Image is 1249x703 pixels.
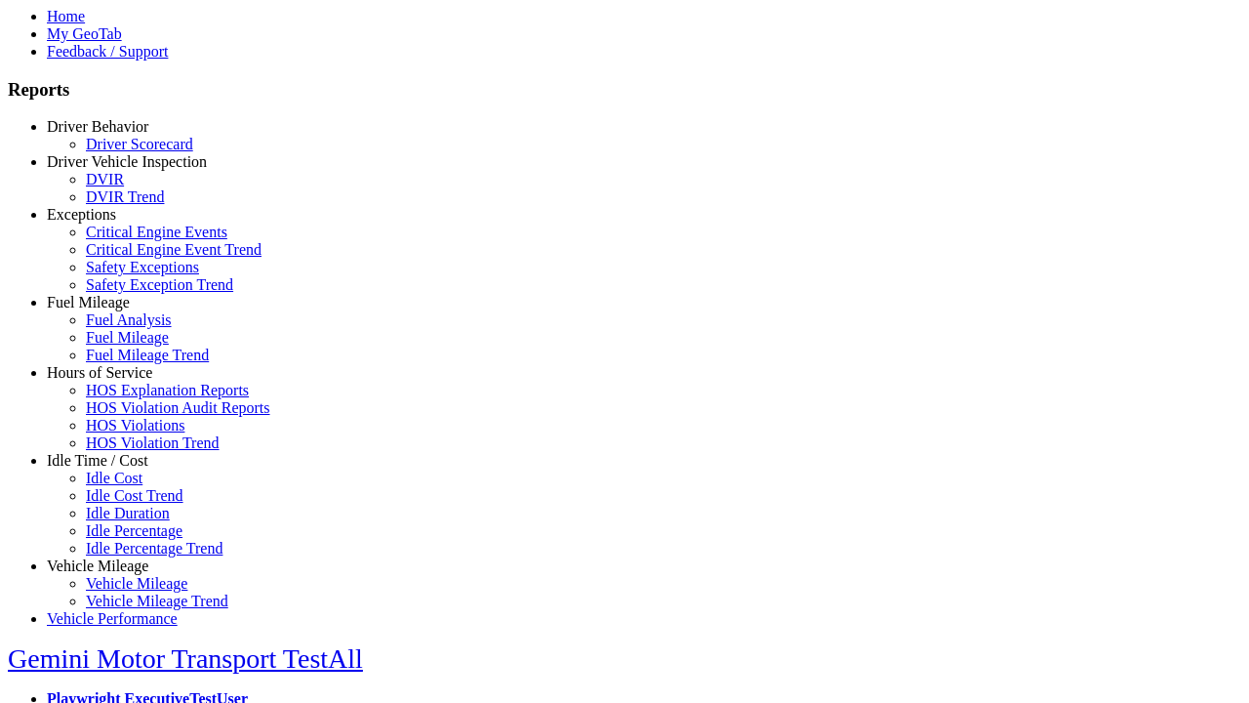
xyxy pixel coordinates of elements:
a: Idle Percentage Trend [86,540,222,557]
a: Idle Cost [86,470,142,486]
a: Fuel Mileage [47,294,130,310]
a: Vehicle Mileage [86,575,187,592]
a: Vehicle Mileage Trend [86,593,228,609]
a: Idle Percentage [86,522,182,539]
a: Driver Behavior [47,118,148,135]
a: Safety Exception Trend [86,276,233,293]
a: Driver Vehicle Inspection [47,153,207,170]
h3: Reports [8,79,1241,101]
a: Hours of Service [47,364,152,381]
a: DVIR Trend [86,188,164,205]
a: Idle Duration [86,505,170,521]
a: Gemini Motor Transport TestAll [8,643,363,674]
a: My GeoTab [47,25,122,42]
a: HOS Violation Trend [86,434,220,451]
a: Exceptions [47,206,116,223]
a: HOS Violations [86,417,184,434]
a: Critical Engine Events [86,224,227,240]
a: Idle Cost Trend [86,487,183,504]
a: HOS Violation Audit Reports [86,399,270,416]
a: Idle Time / Cost [47,452,148,469]
a: Feedback / Support [47,43,168,60]
a: Fuel Mileage Trend [86,347,209,363]
a: Vehicle Mileage [47,558,148,574]
a: Critical Engine Event Trend [86,241,262,258]
a: DVIR [86,171,124,187]
a: Home [47,8,85,24]
a: Fuel Mileage [86,329,169,346]
a: Fuel Analysis [86,311,172,328]
a: Driver Scorecard [86,136,193,152]
a: HOS Explanation Reports [86,382,249,398]
a: Safety Exceptions [86,259,199,275]
a: Vehicle Performance [47,610,178,627]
